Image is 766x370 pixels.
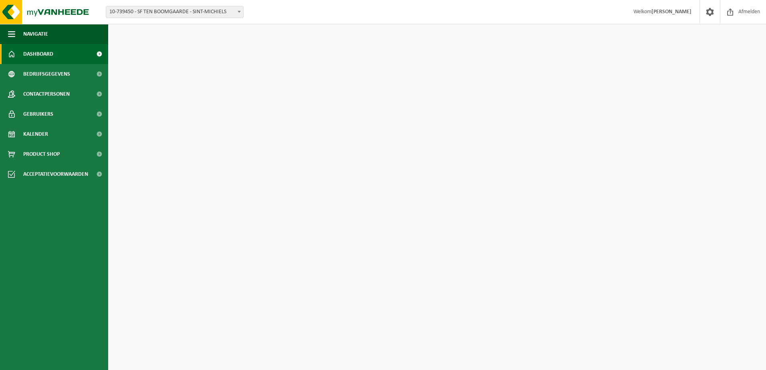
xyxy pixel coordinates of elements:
[23,164,88,184] span: Acceptatievoorwaarden
[651,9,691,15] strong: [PERSON_NAME]
[23,84,70,104] span: Contactpersonen
[23,144,60,164] span: Product Shop
[23,24,48,44] span: Navigatie
[23,124,48,144] span: Kalender
[23,104,53,124] span: Gebruikers
[23,44,53,64] span: Dashboard
[106,6,243,18] span: 10-739450 - SF TEN BOOMGAARDE - SINT-MICHIELS
[23,64,70,84] span: Bedrijfsgegevens
[106,6,244,18] span: 10-739450 - SF TEN BOOMGAARDE - SINT-MICHIELS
